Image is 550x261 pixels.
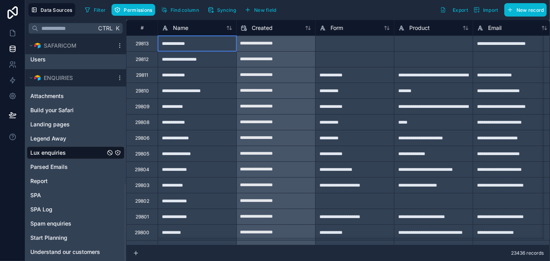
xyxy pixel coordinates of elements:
[136,214,149,220] div: 29801
[44,42,76,50] span: SAFARICOM
[34,43,41,49] img: Airtable Logo
[242,4,279,16] button: New field
[453,7,468,13] span: Export
[27,90,124,102] div: Attachments
[34,75,41,81] img: Airtable Logo
[217,7,236,13] span: Syncing
[115,26,120,31] span: K
[94,7,106,13] span: Filter
[27,40,113,51] button: Airtable LogoSAFARICOM
[173,24,188,32] span: Name
[27,231,124,244] div: Start Planning
[27,118,124,131] div: Landing pages
[136,72,148,78] div: 29811
[205,4,242,16] a: Syncing
[97,23,113,33] span: Ctrl
[27,146,124,159] div: Lux enquiries
[30,205,105,213] a: SPA Log
[30,149,66,157] span: Lux enquiries
[30,56,46,63] span: Users
[135,135,149,141] div: 29806
[82,4,109,16] button: Filter
[27,246,124,258] div: Understand our customers
[30,220,71,228] span: Spam enquiries
[30,92,64,100] span: Attachments
[135,119,149,126] div: 29808
[30,177,48,185] span: Report
[135,151,149,157] div: 29805
[30,120,105,128] a: Landing pages
[136,56,149,63] div: 29812
[136,88,149,94] div: 29810
[30,163,68,171] span: Parsed Emails
[27,189,124,202] div: SPA
[511,250,544,256] span: 23436 records
[205,4,239,16] button: Syncing
[254,7,277,13] span: New field
[30,191,41,199] span: SPA
[135,230,149,236] div: 29800
[30,149,105,157] a: Lux enquiries
[483,7,498,13] span: Import
[124,7,152,13] span: Permissions
[28,3,75,17] button: Data Sources
[27,104,124,117] div: Build your Safari
[30,56,105,63] a: Users
[27,217,124,230] div: Spam enquiries
[44,74,73,82] span: ENQUIRIES
[30,177,105,185] a: Report
[30,92,105,100] a: Attachments
[132,25,152,31] div: #
[471,3,501,17] button: Import
[30,120,70,128] span: Landing pages
[501,3,547,17] a: New record
[135,198,149,204] div: 29802
[30,106,105,114] a: Build your Safari
[517,7,544,13] span: New record
[27,132,124,145] div: Legend Away
[136,41,149,47] div: 29813
[30,248,105,256] a: Understand our customers
[30,106,74,114] span: Build your Safari
[252,24,273,32] span: Created
[27,161,124,173] div: Parsed Emails
[30,248,100,256] span: Understand our customers
[30,135,105,143] a: Legend Away
[30,163,105,171] a: Parsed Emails
[135,167,149,173] div: 29804
[158,4,202,16] button: Find column
[111,4,155,16] button: Permissions
[409,24,430,32] span: Product
[488,24,502,32] span: Email
[30,205,52,213] span: SPA Log
[30,234,105,242] a: Start Planning
[135,104,149,110] div: 29809
[27,203,124,216] div: SPA Log
[27,175,124,187] div: Report
[331,24,343,32] span: Form
[135,182,149,189] div: 29803
[171,7,199,13] span: Find column
[111,4,158,16] a: Permissions
[27,72,113,83] button: Airtable LogoENQUIRIES
[30,234,67,242] span: Start Planning
[30,191,105,199] a: SPA
[27,53,124,66] div: Users
[41,7,72,13] span: Data Sources
[30,135,66,143] span: Legend Away
[504,3,547,17] button: New record
[30,220,105,228] a: Spam enquiries
[437,3,471,17] button: Export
